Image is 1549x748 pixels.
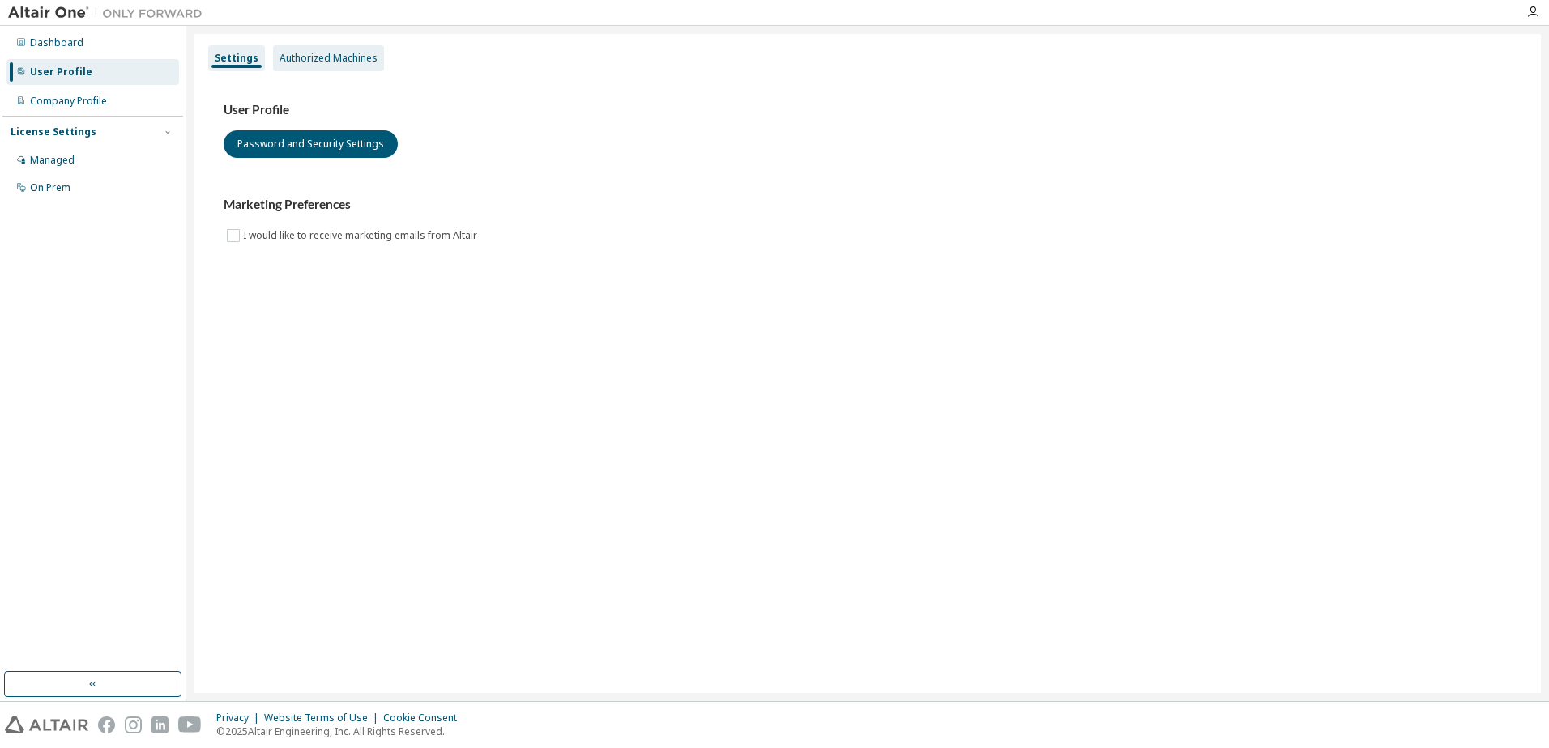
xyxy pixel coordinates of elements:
h3: User Profile [224,102,1512,118]
div: User Profile [30,66,92,79]
img: Altair One [8,5,211,21]
div: Managed [30,154,75,167]
div: License Settings [11,125,96,138]
h3: Marketing Preferences [224,197,1512,213]
div: Settings [215,52,258,65]
div: Dashboard [30,36,83,49]
div: On Prem [30,181,70,194]
label: I would like to receive marketing emails from Altair [243,226,480,245]
div: Authorized Machines [280,52,378,65]
div: Privacy [216,712,264,725]
img: instagram.svg [125,716,142,733]
button: Password and Security Settings [224,130,398,158]
img: youtube.svg [178,716,202,733]
div: Website Terms of Use [264,712,383,725]
div: Cookie Consent [383,712,467,725]
img: altair_logo.svg [5,716,88,733]
img: linkedin.svg [151,716,169,733]
p: © 2025 Altair Engineering, Inc. All Rights Reserved. [216,725,467,738]
div: Company Profile [30,95,107,108]
img: facebook.svg [98,716,115,733]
